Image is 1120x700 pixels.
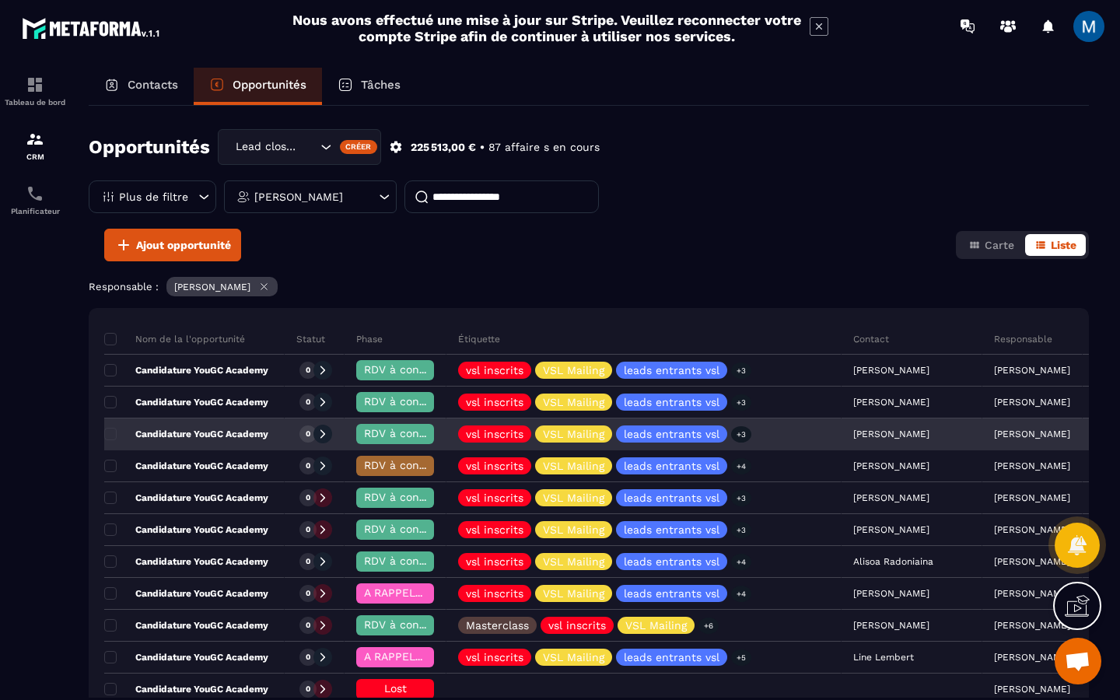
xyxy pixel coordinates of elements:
[994,524,1070,535] p: [PERSON_NAME]
[104,492,268,504] p: Candidature YouGC Academy
[731,586,751,602] p: +4
[731,362,751,379] p: +3
[731,649,751,666] p: +5
[994,684,1070,695] p: [PERSON_NAME]
[543,397,604,408] p: VSL Mailing
[458,333,500,345] p: Étiquette
[306,397,310,408] p: 0
[306,492,310,503] p: 0
[543,652,604,663] p: VSL Mailing
[306,588,310,599] p: 0
[306,652,310,663] p: 0
[624,460,719,471] p: leads entrants vsl
[104,683,268,695] p: Candidature YouGC Academy
[322,68,416,105] a: Tâches
[26,130,44,149] img: formation
[104,428,268,440] p: Candidature YouGC Academy
[959,234,1024,256] button: Carte
[994,365,1070,376] p: [PERSON_NAME]
[384,682,407,695] span: Lost
[4,173,66,227] a: schedulerschedulerPlanificateur
[218,129,381,165] div: Search for option
[26,184,44,203] img: scheduler
[364,523,464,535] span: RDV à confimer ❓
[232,138,301,156] span: Lead closing
[466,429,523,439] p: vsl inscrits
[411,140,476,155] p: 225 513,00 €
[104,523,268,536] p: Candidature YouGC Academy
[89,68,194,105] a: Contacts
[466,460,523,471] p: vsl inscrits
[985,239,1014,251] span: Carte
[306,524,310,535] p: 0
[624,524,719,535] p: leads entrants vsl
[466,652,523,663] p: vsl inscrits
[26,75,44,94] img: formation
[233,78,306,92] p: Opportunités
[306,684,310,695] p: 0
[104,587,268,600] p: Candidature YouGC Academy
[853,333,889,345] p: Contact
[254,191,343,202] p: [PERSON_NAME]
[994,492,1070,503] p: [PERSON_NAME]
[624,492,719,503] p: leads entrants vsl
[104,364,268,376] p: Candidature YouGC Academy
[364,618,464,631] span: RDV à confimer ❓
[364,555,464,567] span: RDV à confimer ❓
[466,620,529,631] p: Masterclass
[89,131,210,163] h2: Opportunités
[466,365,523,376] p: vsl inscrits
[364,459,495,471] span: RDV à conf. A RAPPELER
[480,140,485,155] p: •
[174,282,250,292] p: [PERSON_NAME]
[543,429,604,439] p: VSL Mailing
[1051,239,1076,251] span: Liste
[466,524,523,535] p: vsl inscrits
[364,491,464,503] span: RDV à confimer ❓
[364,650,540,663] span: A RAPPELER/GHOST/NO SHOW✖️
[466,397,523,408] p: vsl inscrits
[731,458,751,474] p: +4
[306,556,310,567] p: 0
[543,365,604,376] p: VSL Mailing
[466,556,523,567] p: vsl inscrits
[466,492,523,503] p: vsl inscrits
[625,620,687,631] p: VSL Mailing
[364,363,464,376] span: RDV à confimer ❓
[89,281,159,292] p: Responsable :
[104,396,268,408] p: Candidature YouGC Academy
[488,140,600,155] p: 87 affaire s en cours
[466,588,523,599] p: vsl inscrits
[128,78,178,92] p: Contacts
[731,394,751,411] p: +3
[364,395,464,408] span: RDV à confimer ❓
[543,524,604,535] p: VSL Mailing
[543,556,604,567] p: VSL Mailing
[136,237,231,253] span: Ajout opportunité
[624,652,719,663] p: leads entrants vsl
[994,333,1052,345] p: Responsable
[292,12,802,44] h2: Nous avons effectué une mise à jour sur Stripe. Veuillez reconnecter votre compte Stripe afin de ...
[698,618,719,634] p: +6
[301,138,317,156] input: Search for option
[361,78,401,92] p: Tâches
[994,556,1070,567] p: [PERSON_NAME]
[731,554,751,570] p: +4
[104,229,241,261] button: Ajout opportunité
[4,118,66,173] a: formationformationCRM
[624,365,719,376] p: leads entrants vsl
[624,397,719,408] p: leads entrants vsl
[306,429,310,439] p: 0
[994,397,1070,408] p: [PERSON_NAME]
[364,586,540,599] span: A RAPPELER/GHOST/NO SHOW✖️
[104,460,268,472] p: Candidature YouGC Academy
[306,620,310,631] p: 0
[119,191,188,202] p: Plus de filtre
[624,556,719,567] p: leads entrants vsl
[194,68,322,105] a: Opportunités
[624,429,719,439] p: leads entrants vsl
[4,152,66,161] p: CRM
[356,333,383,345] p: Phase
[306,460,310,471] p: 0
[306,365,310,376] p: 0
